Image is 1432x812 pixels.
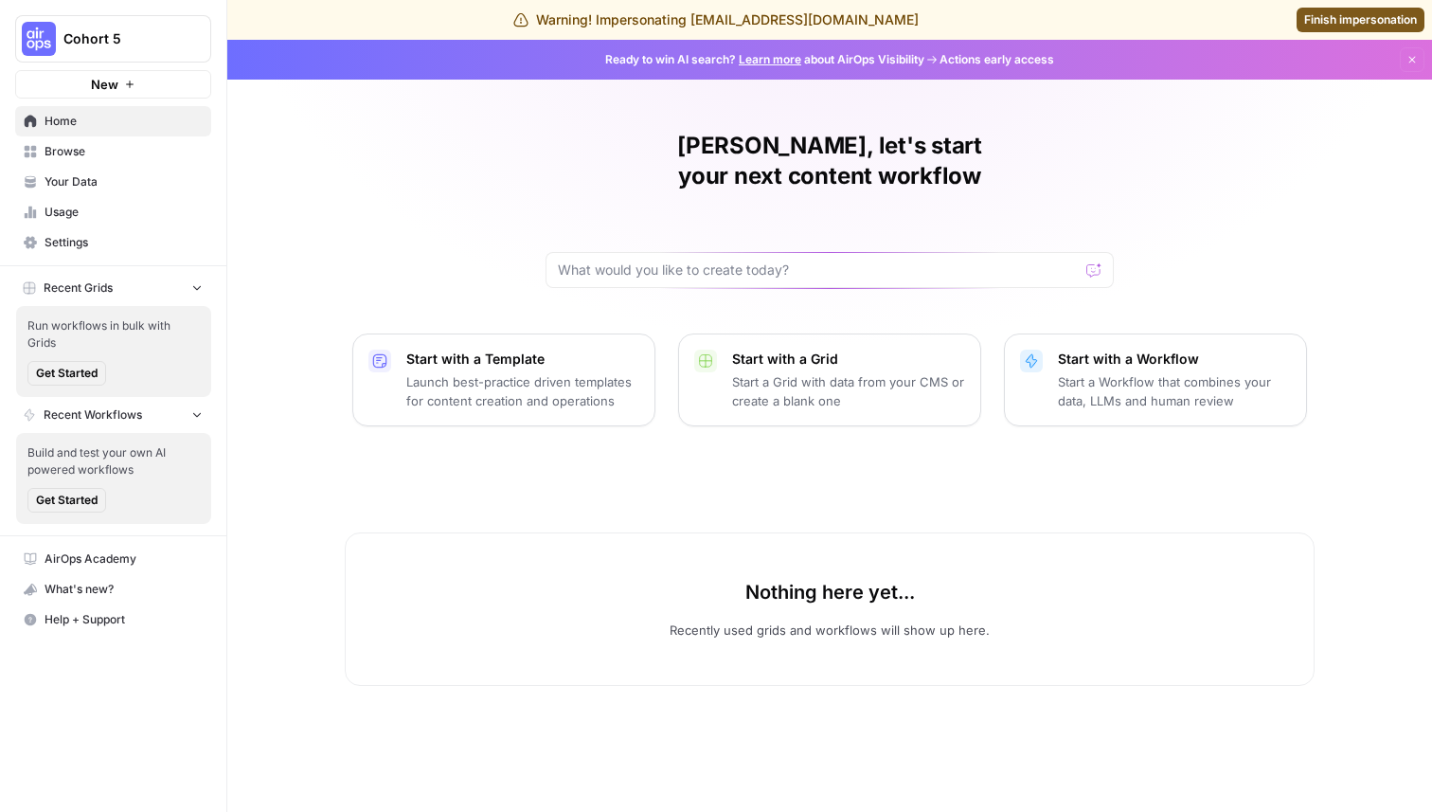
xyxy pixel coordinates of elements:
button: Start with a GridStart a Grid with data from your CMS or create a blank one [678,334,981,426]
span: Settings [45,234,203,251]
button: Help + Support [15,604,211,635]
a: AirOps Academy [15,544,211,574]
button: What's new? [15,574,211,604]
span: Home [45,113,203,130]
a: Your Data [15,167,211,197]
span: Your Data [45,173,203,190]
span: Recent Grids [44,280,113,297]
h1: [PERSON_NAME], let's start your next content workflow [546,131,1114,191]
button: Start with a TemplateLaunch best-practice driven templates for content creation and operations [352,334,655,426]
a: Finish impersonation [1297,8,1424,32]
button: Recent Workflows [15,401,211,429]
span: Actions early access [940,51,1054,68]
span: Browse [45,143,203,160]
a: Settings [15,227,211,258]
button: New [15,70,211,99]
span: Cohort 5 [63,29,178,48]
span: Run workflows in bulk with Grids [27,317,200,352]
p: Recently used grids and workflows will show up here. [670,621,990,640]
p: Start with a Grid [732,350,965,369]
a: Usage [15,197,211,227]
span: Get Started [36,492,98,509]
div: Warning! Impersonating [EMAIL_ADDRESS][DOMAIN_NAME] [513,10,919,29]
span: Recent Workflows [44,406,142,424]
a: Learn more [739,52,801,66]
button: Get Started [27,361,106,386]
span: Get Started [36,365,98,382]
button: Workspace: Cohort 5 [15,15,211,63]
div: What's new? [16,575,210,604]
p: Launch best-practice driven templates for content creation and operations [406,372,639,410]
p: Nothing here yet... [745,579,915,605]
p: Start with a Template [406,350,639,369]
span: Usage [45,204,203,221]
span: New [91,75,118,94]
span: Build and test your own AI powered workflows [27,444,200,478]
span: Ready to win AI search? about AirOps Visibility [605,51,924,68]
p: Start a Workflow that combines your data, LLMs and human review [1058,372,1291,410]
button: Recent Grids [15,274,211,302]
button: Start with a WorkflowStart a Workflow that combines your data, LLMs and human review [1004,334,1307,426]
input: What would you like to create today? [558,261,1079,280]
span: Finish impersonation [1304,11,1417,28]
span: AirOps Academy [45,550,203,568]
button: Get Started [27,488,106,513]
p: Start a Grid with data from your CMS or create a blank one [732,372,965,410]
a: Home [15,106,211,136]
img: Cohort 5 Logo [22,22,56,56]
p: Start with a Workflow [1058,350,1291,369]
a: Browse [15,136,211,167]
span: Help + Support [45,611,203,628]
